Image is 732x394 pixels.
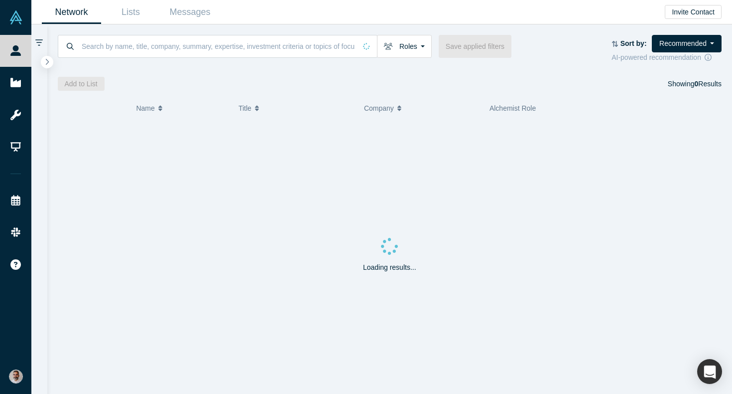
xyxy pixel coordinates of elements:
[665,5,722,19] button: Invite Contact
[9,370,23,384] img: Gotam Bhardwaj's Account
[160,0,220,24] a: Messages
[239,98,354,119] button: Title
[439,35,511,58] button: Save applied filters
[363,262,416,273] p: Loading results...
[101,0,160,24] a: Lists
[695,80,699,88] strong: 0
[364,98,394,119] span: Company
[81,34,356,58] input: Search by name, title, company, summary, expertise, investment criteria or topics of focus
[136,98,154,119] span: Name
[489,104,536,112] span: Alchemist Role
[620,39,647,47] strong: Sort by:
[136,98,228,119] button: Name
[239,98,251,119] span: Title
[364,98,479,119] button: Company
[668,77,722,91] div: Showing
[9,10,23,24] img: Alchemist Vault Logo
[377,35,432,58] button: Roles
[652,35,722,52] button: Recommended
[611,52,722,63] div: AI-powered recommendation
[695,80,722,88] span: Results
[58,77,105,91] button: Add to List
[42,0,101,24] a: Network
